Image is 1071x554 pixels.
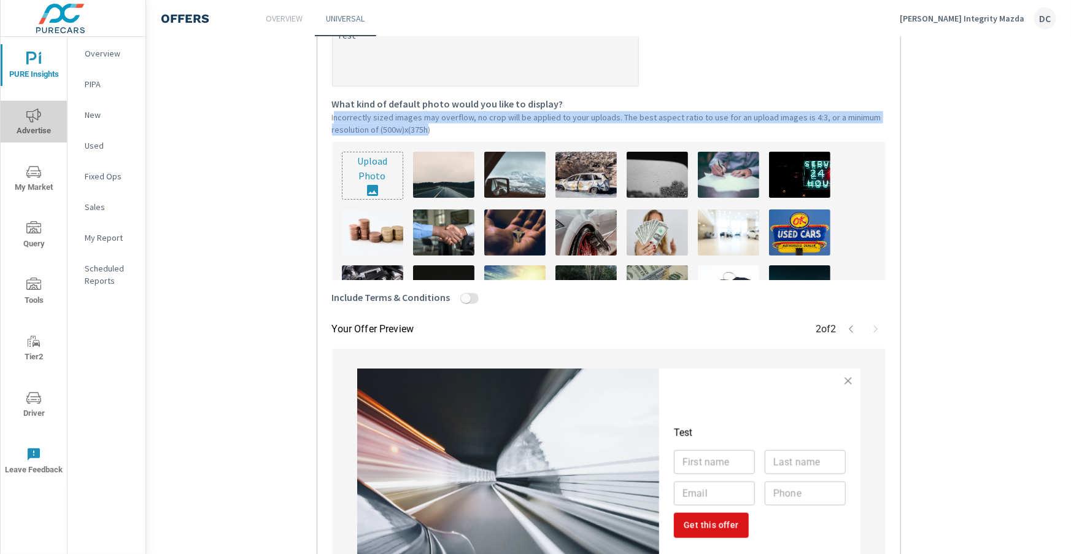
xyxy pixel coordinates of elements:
[342,209,403,256] img: description
[674,482,755,505] input: Email
[769,152,830,198] img: description
[765,482,846,505] input: Phone
[68,228,145,247] div: My Report
[769,265,830,311] img: description
[765,450,846,474] input: Last name
[4,278,63,308] span: Tools
[413,209,474,256] img: description
[674,450,755,474] input: First name
[674,513,749,538] button: Get this offer
[4,108,63,138] span: Advertise
[332,111,886,136] p: Incorrectly sized images may overflow, no crop will be applied to your uploads. The best aspect r...
[68,44,145,63] div: Overview
[684,518,739,533] span: Get this offer
[555,152,617,198] img: description
[332,96,563,111] span: What kind of default photo would you like to display?
[1034,7,1056,29] div: DC
[484,152,546,198] img: description
[85,262,136,287] p: Scheduled Reports
[4,221,63,251] span: Query
[816,322,837,337] p: 2 of 2
[698,209,759,256] img: description
[327,12,365,25] p: Universal
[332,290,450,305] span: Include Terms & Conditions
[68,106,145,124] div: New
[68,259,145,290] div: Scheduled Reports
[4,447,63,477] span: Leave Feedback
[4,334,63,364] span: Tier2
[85,139,136,152] p: Used
[85,78,136,90] p: PIPA
[900,13,1024,24] p: [PERSON_NAME] Integrity Mazda
[68,136,145,155] div: Used
[698,265,759,311] img: description
[85,109,136,121] p: New
[85,201,136,213] p: Sales
[555,265,617,311] img: description
[4,52,63,82] span: PURE Insights
[484,209,546,256] img: description
[266,12,303,25] p: Overview
[68,198,145,216] div: Sales
[4,165,63,195] span: My Market
[161,11,209,26] h4: Offers
[413,152,474,198] img: description
[85,232,136,244] p: My Report
[627,209,688,256] img: description
[769,209,830,256] img: description
[555,209,617,256] img: description
[698,152,759,198] img: description
[413,265,474,311] img: description
[627,265,688,311] img: description
[333,25,638,86] textarea: Describe your offer
[627,152,688,198] img: description
[85,170,136,182] p: Fixed Ops
[68,75,145,93] div: PIPA
[342,265,403,311] img: description
[1,37,67,489] div: nav menu
[461,293,471,304] button: Include Terms & Conditions
[68,167,145,185] div: Fixed Ops
[484,265,546,311] img: description
[85,47,136,60] p: Overview
[332,322,414,337] p: Your Offer Preview
[4,391,63,421] span: Driver
[674,426,846,440] h3: Test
